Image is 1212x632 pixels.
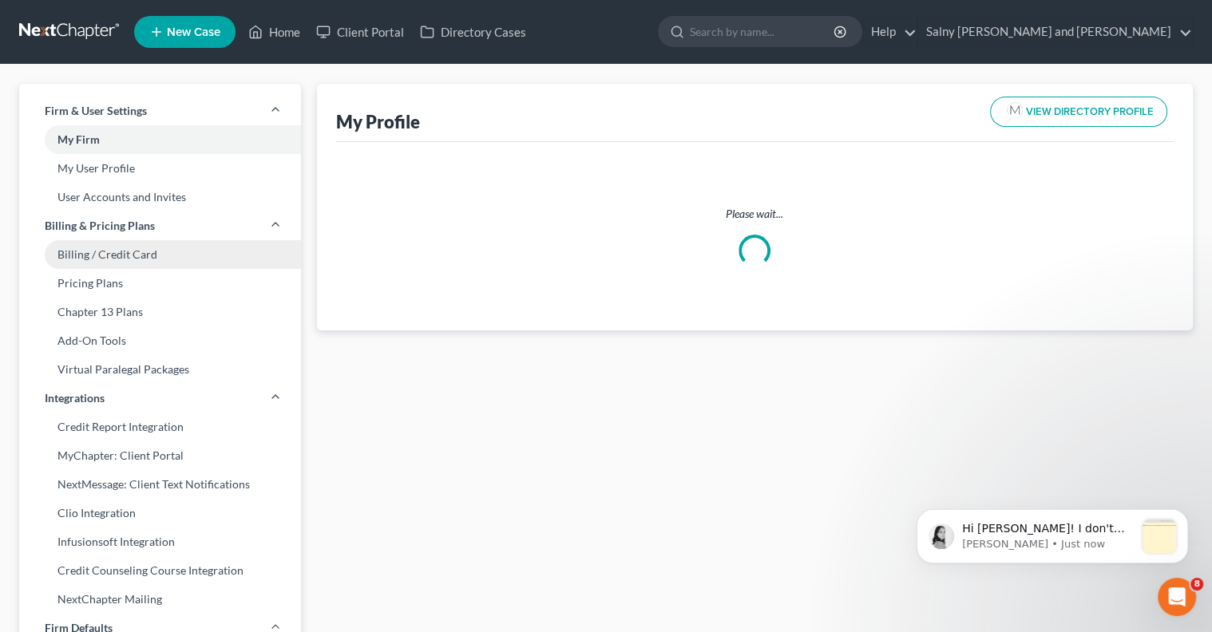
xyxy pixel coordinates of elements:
a: Infusionsoft Integration [19,527,301,556]
a: Pricing Plans [19,269,301,298]
iframe: Intercom live chat [1158,578,1196,616]
a: User Accounts and Invites [19,183,301,211]
a: Salny [PERSON_NAME] and [PERSON_NAME] [918,18,1192,46]
a: Integrations [19,384,301,413]
a: My User Profile [19,154,301,183]
span: 8 [1190,578,1203,591]
a: Add-On Tools [19,326,301,355]
a: Billing & Pricing Plans [19,211,301,240]
a: Billing / Credit Card [19,240,301,269]
span: Firm & User Settings [45,103,147,119]
a: Credit Counseling Course Integration [19,556,301,585]
span: New Case [167,26,220,38]
a: NextMessage: Client Text Notifications [19,470,301,499]
a: Clio Integration [19,499,301,527]
input: Search by name... [690,17,836,46]
div: My Profile [336,110,420,133]
a: Directory Cases [412,18,534,46]
span: Billing & Pricing Plans [45,218,155,234]
span: Integrations [45,390,105,406]
a: NextChapter Mailing [19,585,301,614]
a: MyChapter: Client Portal [19,441,301,470]
img: modern-attorney-logo-488310dd42d0e56951fffe13e3ed90e038bc441dd813d23dff0c9337a977f38e.png [1004,101,1026,123]
button: VIEW DIRECTORY PROFILE [990,97,1167,127]
a: Client Portal [308,18,412,46]
a: My Firm [19,125,301,154]
a: Firm & User Settings [19,97,301,125]
p: Please wait... [349,206,1162,222]
a: Credit Report Integration [19,413,301,441]
a: Help [863,18,917,46]
span: VIEW DIRECTORY PROFILE [1026,107,1154,117]
a: Chapter 13 Plans [19,298,301,326]
a: Home [240,18,308,46]
a: Virtual Paralegal Packages [19,355,301,384]
iframe: Intercom notifications message [893,477,1212,589]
